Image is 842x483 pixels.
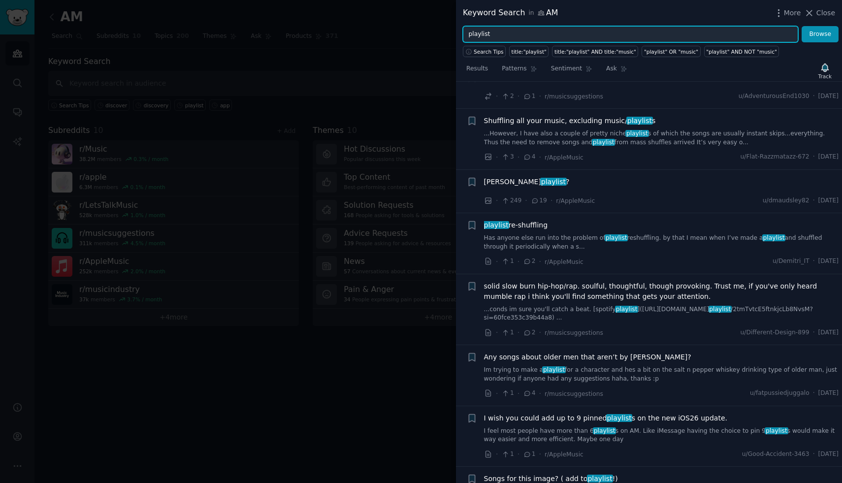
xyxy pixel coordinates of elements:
span: [DATE] [818,153,839,161]
span: playlist [593,427,616,434]
span: playlist [626,117,653,125]
a: Im trying to make aplaylistfor a character and hes a bit on the salt n pepper whiskey drinking ty... [484,366,839,383]
span: playlist [605,234,628,241]
button: More [774,8,801,18]
span: · [813,153,815,161]
a: "playlist" AND NOT "music" [704,46,779,57]
span: playlist [606,414,633,422]
span: · [496,195,498,206]
a: solid slow burn hip-hop/rap. soulful, thoughtful, though provoking. Trust me, if you've only hear... [484,281,839,302]
span: I wish you could add up to 9 pinned s on the new iOS26 update. [484,413,727,423]
span: r/AppleMusic [545,451,583,458]
span: · [539,152,541,162]
span: Ask [606,64,617,73]
div: title:"playlist" AND title:"music" [554,48,636,55]
a: playlistre-shuffling [484,220,548,230]
span: · [539,91,541,101]
span: · [539,449,541,459]
span: 3 [501,153,514,161]
span: Close [816,8,835,18]
span: · [496,152,498,162]
span: · [518,449,519,459]
span: r/musicsuggestions [545,329,603,336]
span: [DATE] [818,328,839,337]
input: Try a keyword related to your business [463,26,798,43]
div: title:"playlist" [512,48,547,55]
a: Has anyone else run into the problem ofplaylistreshuffling. by that I mean when I’ve made aplayli... [484,234,839,251]
span: 19 [531,196,547,205]
div: "playlist" OR "music" [644,48,698,55]
a: Ask [603,61,631,81]
span: re-shuffling [484,220,548,230]
div: "playlist" AND NOT "music" [706,48,777,55]
span: u/AdventurousEnd1030 [739,92,810,101]
span: 4 [523,153,535,161]
span: · [496,91,498,101]
a: Results [463,61,491,81]
span: · [496,257,498,267]
span: r/AppleMusic [545,154,583,161]
span: · [525,195,527,206]
span: · [813,257,815,266]
a: [PERSON_NAME]playlist? [484,177,570,187]
span: [DATE] [818,92,839,101]
span: 1 [501,328,514,337]
span: playlist [762,234,785,241]
span: playlist [483,221,510,229]
span: 2 [523,328,535,337]
div: Keyword Search AM [463,7,558,19]
a: title:"playlist" AND title:"music" [552,46,638,57]
div: Track [818,73,832,80]
button: Browse [802,26,839,43]
a: ...conds im sure you'll catch a beat. [spotifyplaylist]([URL][DOMAIN_NAME]playlist/2tmTvtcE5ftnkj... [484,305,839,322]
span: · [496,388,498,399]
span: · [539,388,541,399]
span: playlist [615,306,638,313]
span: · [518,388,519,399]
span: · [539,327,541,338]
span: 1 [501,257,514,266]
span: · [551,195,552,206]
span: More [784,8,801,18]
span: Patterns [502,64,526,73]
span: 1 [501,389,514,398]
span: [DATE] [818,257,839,266]
span: · [813,450,815,459]
span: playlist [540,178,567,186]
a: "playlist" OR "music" [642,46,700,57]
a: Any songs about older men that aren’t by [PERSON_NAME]? [484,352,691,362]
span: r/musicsuggestions [545,93,603,100]
span: u/dmaudsley82 [763,196,810,205]
span: playlist [542,366,565,373]
a: ...However, I have also a couple of pretty nicheplaylists of which the songs are usually instant ... [484,129,839,147]
span: 4 [523,389,535,398]
span: · [539,257,541,267]
span: u/Good-Accident-3463 [742,450,810,459]
span: Results [466,64,488,73]
span: [DATE] [818,196,839,205]
span: playlist [765,427,788,434]
span: · [496,449,498,459]
span: [DATE] [818,389,839,398]
button: Close [804,8,835,18]
span: playlist [592,139,615,146]
span: r/AppleMusic [545,258,583,265]
span: 1 [523,92,535,101]
a: I feel most people have more than 6playlists on AM. Like iMessage having the choice to pin 9playl... [484,427,839,444]
span: [PERSON_NAME] ? [484,177,570,187]
span: playlist [625,130,648,137]
span: · [496,327,498,338]
a: Patterns [498,61,540,81]
span: u/fatpussiedjuggalo [750,389,810,398]
span: 2 [523,257,535,266]
span: 249 [501,196,521,205]
span: · [518,327,519,338]
span: playlist [587,475,614,483]
span: playlist [709,306,732,313]
span: r/AppleMusic [556,197,595,204]
span: 1 [523,450,535,459]
span: 2 [501,92,514,101]
button: Track [815,61,835,81]
span: u/Demitri_IT [773,257,810,266]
